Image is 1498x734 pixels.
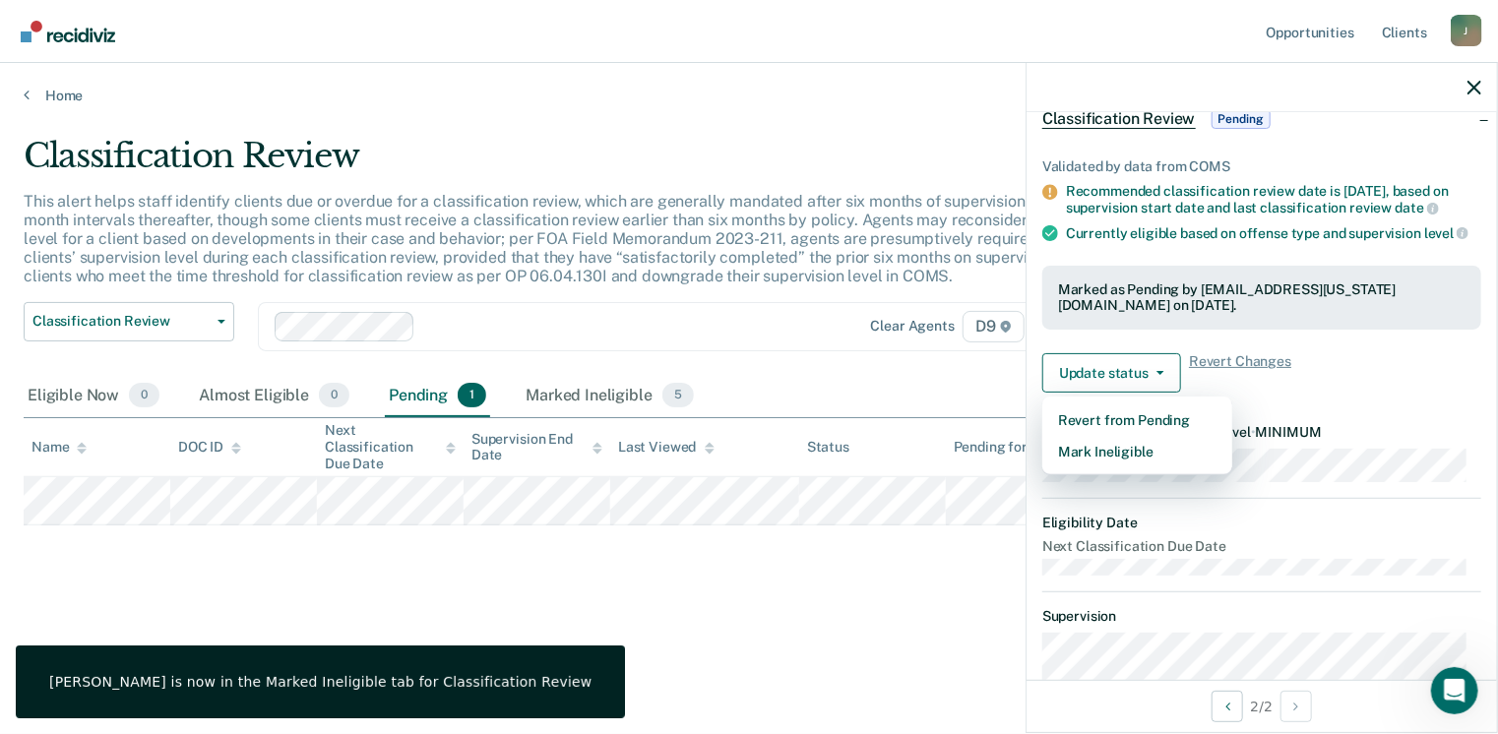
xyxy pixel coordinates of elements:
[1212,691,1243,722] button: Previous Opportunity
[31,439,87,456] div: Name
[24,87,1474,104] a: Home
[522,375,698,418] div: Marked Ineligible
[471,431,602,464] div: Supervision End Date
[24,192,1142,286] p: This alert helps staff identify clients due or overdue for a classification review, which are gen...
[129,383,159,408] span: 0
[1431,667,1478,714] iframe: Intercom live chat
[618,439,714,456] div: Last Viewed
[458,383,486,408] span: 1
[1042,424,1481,441] dt: Recommended Supervision Level MINIMUM
[1042,538,1481,555] dt: Next Classification Due Date
[1066,224,1481,242] div: Currently eligible based on offense type and supervision
[178,439,241,456] div: DOC ID
[1042,404,1232,436] button: Revert from Pending
[49,673,592,691] div: [PERSON_NAME] is now in the Marked Ineligible tab for Classification Review
[1042,515,1481,531] dt: Eligibility Date
[1042,608,1481,625] dt: Supervision
[1189,353,1291,393] span: Revert Changes
[319,383,349,408] span: 0
[1058,281,1466,315] div: Marked as Pending by [EMAIL_ADDRESS][US_STATE][DOMAIN_NAME] on [DATE].
[385,375,490,418] div: Pending
[871,318,955,335] div: Clear agents
[1042,436,1232,467] button: Mark Ineligible
[1212,109,1271,129] span: Pending
[24,375,163,418] div: Eligible Now
[195,375,353,418] div: Almost Eligible
[1066,183,1481,216] div: Recommended classification review date is [DATE], based on supervision start date and last classi...
[32,313,210,330] span: Classification Review
[1251,424,1256,440] span: •
[1027,680,1497,732] div: 2 / 2
[1451,15,1482,46] button: Profile dropdown button
[1042,158,1481,175] div: Validated by data from COMS
[1280,691,1312,722] button: Next Opportunity
[1042,109,1196,129] span: Classification Review
[954,439,1045,456] div: Pending for
[662,383,694,408] span: 5
[325,422,456,471] div: Next Classification Due Date
[1424,225,1468,241] span: level
[963,311,1025,342] span: D9
[1027,88,1497,151] div: Classification ReviewPending
[807,439,849,456] div: Status
[21,21,115,42] img: Recidiviz
[24,136,1148,192] div: Classification Review
[1451,15,1482,46] div: J
[1042,353,1181,393] button: Update status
